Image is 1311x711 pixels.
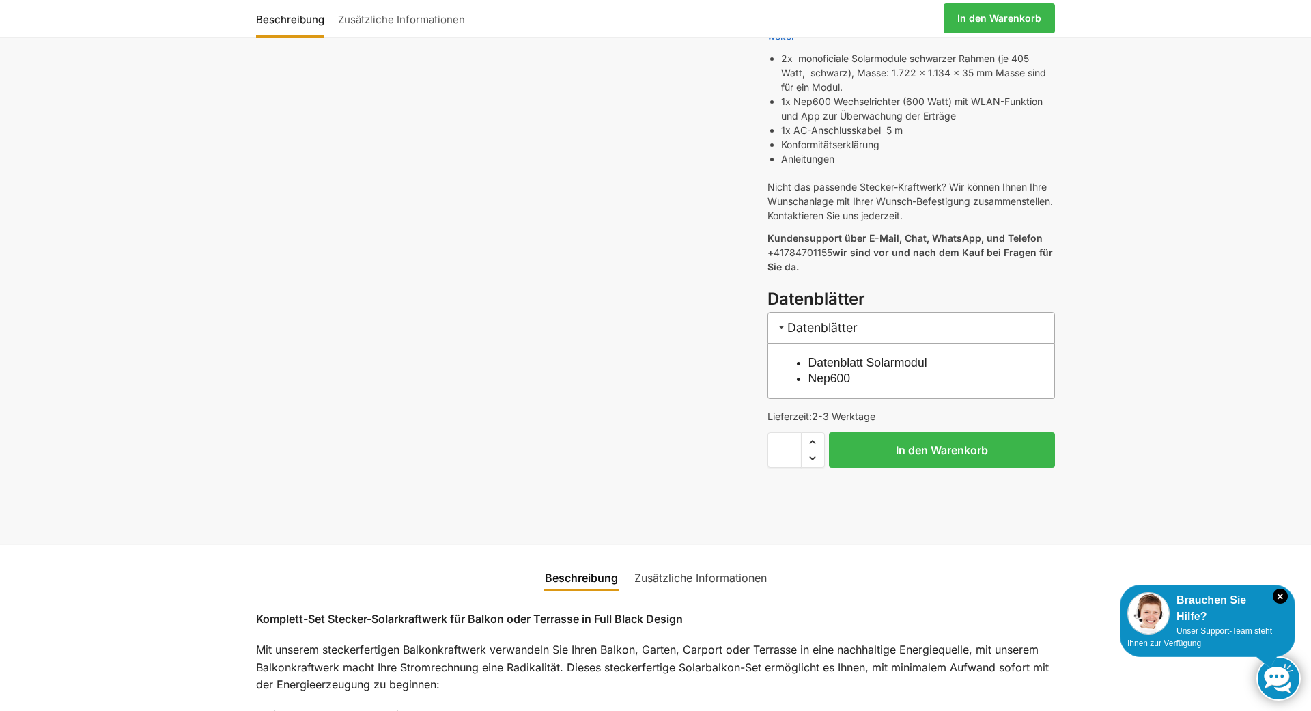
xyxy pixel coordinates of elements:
[765,476,1058,514] iframe: Sicherer Rahmen für schnelle Bezahlvorgänge
[781,51,1055,94] li: 2x monoficiale Solarmodule schwarzer Rahmen (je 405 Watt, schwarz), Masse: 1.722 x 1.134 x 35 mm ...
[331,2,472,35] a: Zusätzliche Informationen
[767,231,1055,274] p: 41784701155
[1127,626,1272,648] span: Unser Support-Team steht Ihnen zur Verfügung
[781,94,1055,123] li: 1x Nep600 Wechselrichter (600 Watt) mit WLAN-Funktion und App zur Überwachung der Erträge
[767,232,1043,258] strong: Kundensupport über E-Mail, Chat, WhatsApp, und Telefon +
[808,372,851,385] a: Nep600
[829,432,1055,468] button: In den Warenkorb
[256,612,683,626] strong: Komplett-Set Stecker-Solarkraftwerk für Balkon oder Terrasse in Full Black Design
[767,312,1055,343] h3: Datenblätter
[767,432,802,468] input: Produktmenge
[1273,589,1288,604] i: Schließen
[781,137,1055,152] li: Konformitätserklärung
[767,180,1055,223] p: Nicht das passende Stecker-Kraftwerk? Wir können Ihnen Ihre Wunschanlage mit Ihrer Wunsch-Befesti...
[256,2,331,35] a: Beschreibung
[802,449,824,467] span: Reduce quantity
[767,16,1045,42] a: Unser Support und unsere FAQ hilft Ihnen gerne weiter
[808,356,927,370] a: Datenblatt Solarmodul
[256,641,1055,694] p: Mit unserem steckerfertigen Balkonkraftwerk verwandeln Sie Ihren Balkon, Garten, Carport oder Ter...
[781,152,1055,166] li: Anleitungen
[812,410,875,422] span: 2-3 Werktage
[802,433,824,451] span: Increase quantity
[767,247,1053,273] strong: wir sind vor und nach dem Kauf bei Fragen für Sie da.
[1127,592,1288,625] div: Brauchen Sie Hilfe?
[767,288,1055,311] h3: Datenblätter
[781,123,1055,137] li: 1x AC-Anschlusskabel 5 m
[767,410,875,422] span: Lieferzeit:
[626,561,775,594] a: Zusätzliche Informationen
[944,3,1055,33] a: In den Warenkorb
[537,561,626,594] a: Beschreibung
[1127,592,1170,635] img: Customer service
